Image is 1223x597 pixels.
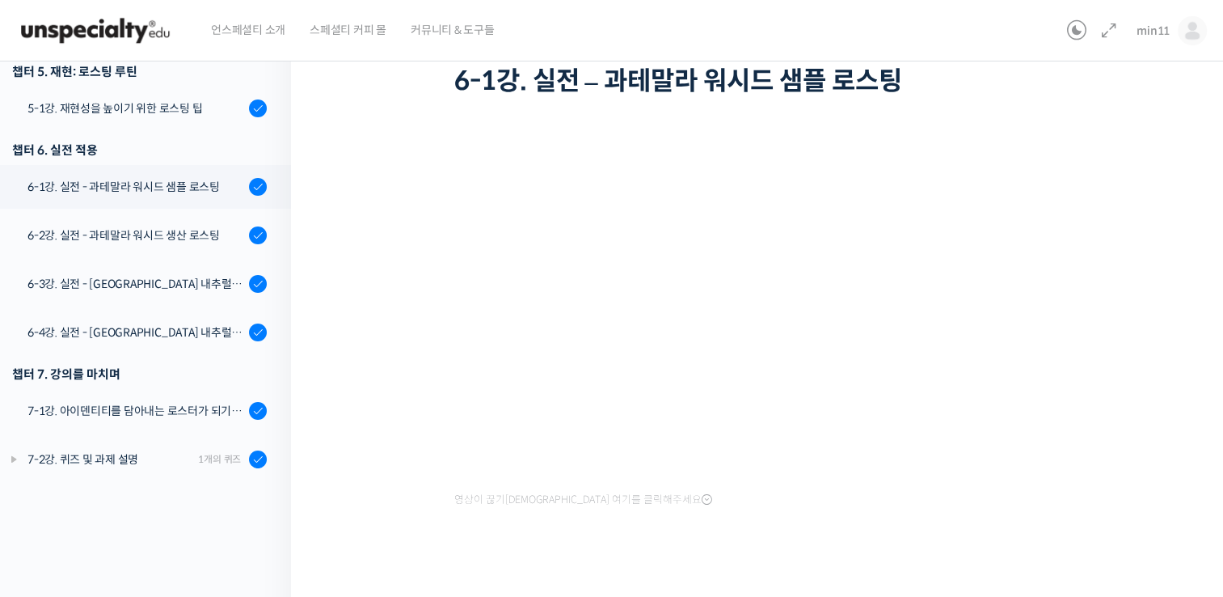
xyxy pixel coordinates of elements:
div: 챕터 5. 재현: 로스팅 루틴 [12,61,267,83]
div: 6-2강. 실전 - 과테말라 워시드 생산 로스팅 [27,227,244,244]
div: 6-3강. 실전 - [GEOGRAPHIC_DATA] 내추럴 샘플 로스팅 [27,275,244,293]
span: 홈 [51,487,61,500]
h1: 6-1강. 실전 – 과테말라 워시드 샘플 로스팅 [454,66,1069,96]
div: 7-1강. 아이덴티티를 담아내는 로스터가 되기 위해 [27,402,244,420]
a: 대화 [107,463,209,503]
div: 챕터 6. 실전 적용 [12,139,267,161]
span: 대화 [148,488,167,501]
div: 6-1강. 실전 - 과테말라 워시드 샘플 로스팅 [27,178,244,196]
span: 설정 [250,487,269,500]
div: 1개의 퀴즈 [198,451,241,467]
div: 5-1강. 재현성을 높이기 위한 로스팅 팁 [27,99,244,117]
div: 챕터 7. 강의를 마치며 [12,363,267,385]
div: 6-4강. 실전 - [GEOGRAPHIC_DATA] 내추럴 생산 로스팅 [27,324,244,341]
div: 7-2강. 퀴즈 및 과제 설명 [27,451,193,468]
span: 영상이 끊기[DEMOGRAPHIC_DATA] 여기를 클릭해주세요 [454,493,712,506]
a: 설정 [209,463,310,503]
span: min11 [1137,23,1170,38]
a: 홈 [5,463,107,503]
